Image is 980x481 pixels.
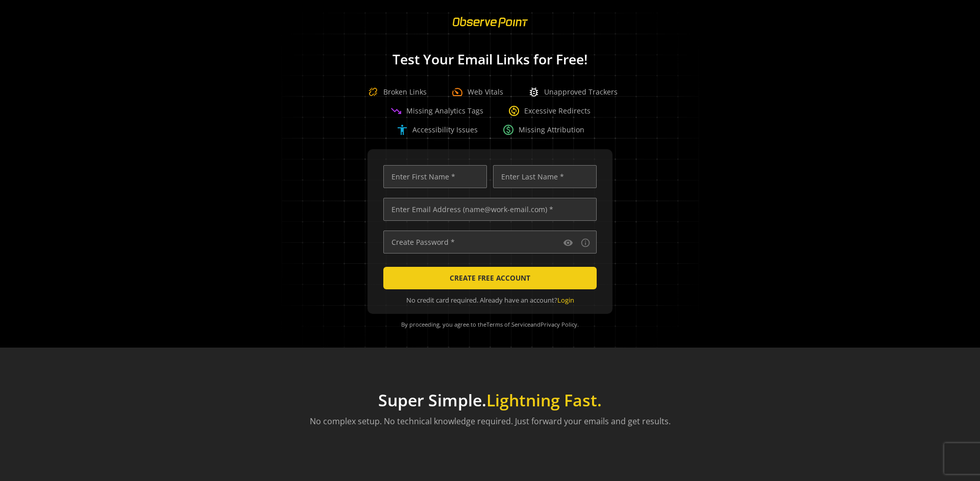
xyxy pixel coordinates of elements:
[451,86,463,98] span: speed
[265,52,715,67] h1: Test Your Email Links for Free!
[502,124,514,136] span: paid
[493,165,597,188] input: Enter Last Name *
[363,82,383,102] img: Broken Link
[383,231,597,254] input: Create Password *
[528,86,618,98] div: Unapproved Trackers
[579,237,592,249] button: Password requirements
[383,198,597,221] input: Enter Email Address (name@work-email.com) *
[446,24,534,33] a: ObservePoint Homepage
[528,86,540,98] span: bug_report
[310,415,671,427] p: No complex setup. No technical knowledge required. Just forward your emails and get results.
[508,105,591,117] div: Excessive Redirects
[390,105,483,117] div: Missing Analytics Tags
[563,238,573,248] mat-icon: visibility
[541,320,577,328] a: Privacy Policy
[580,238,591,248] mat-icon: info_outline
[508,105,520,117] span: change_circle
[310,391,671,410] h1: Super Simple.
[383,165,487,188] input: Enter First Name *
[557,295,574,305] a: Login
[396,124,408,136] span: accessibility
[396,124,478,136] div: Accessibility Issues
[380,314,600,335] div: By proceeding, you agree to the and .
[383,267,597,289] button: CREATE FREE ACCOUNT
[390,105,402,117] span: trending_down
[486,389,602,411] span: Lightning Fast.
[450,269,530,287] span: CREATE FREE ACCOUNT
[383,295,597,305] div: No credit card required. Already have an account?
[451,86,503,98] div: Web Vitals
[363,82,427,102] div: Broken Links
[486,320,530,328] a: Terms of Service
[502,124,584,136] div: Missing Attribution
